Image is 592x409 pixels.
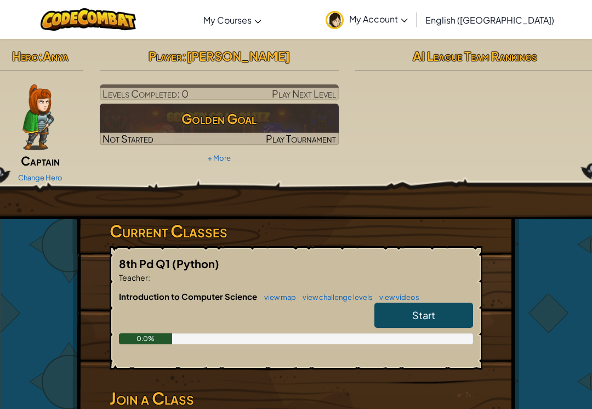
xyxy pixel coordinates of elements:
[208,154,231,162] a: + More
[425,14,554,26] span: English ([GEOGRAPHIC_DATA])
[21,153,60,168] span: Captain
[186,48,290,64] span: [PERSON_NAME]
[12,48,38,64] span: Hero
[266,132,336,145] span: Play Tournament
[22,84,54,150] img: captain-pose.png
[198,5,267,35] a: My Courses
[203,14,252,26] span: My Courses
[172,257,219,270] span: (Python)
[272,87,336,100] span: Play Next Level
[103,87,189,100] span: Levels Completed: 0
[149,48,182,64] span: Player
[119,257,172,270] span: 8th Pd Q1
[326,11,344,29] img: avatar
[297,293,373,302] a: view challenge levels
[18,173,62,182] a: Change Hero
[119,333,172,344] div: 0.0%
[110,219,482,243] h3: Current Classes
[182,48,186,64] span: :
[148,272,150,282] span: :
[259,293,296,302] a: view map
[412,309,435,321] span: Start
[100,104,339,145] img: Golden Goal
[43,48,69,64] span: Anya
[100,84,339,100] a: Play Next Level
[349,13,408,25] span: My Account
[119,272,148,282] span: Teacher
[413,48,537,64] span: AI League Team Rankings
[320,2,413,37] a: My Account
[41,8,136,31] img: CodeCombat logo
[119,291,259,302] span: Introduction to Computer Science
[374,293,419,302] a: view videos
[100,106,339,131] h3: Golden Goal
[100,104,339,145] a: Golden GoalNot StartedPlay Tournament
[103,132,153,145] span: Not Started
[38,48,43,64] span: :
[420,5,560,35] a: English ([GEOGRAPHIC_DATA])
